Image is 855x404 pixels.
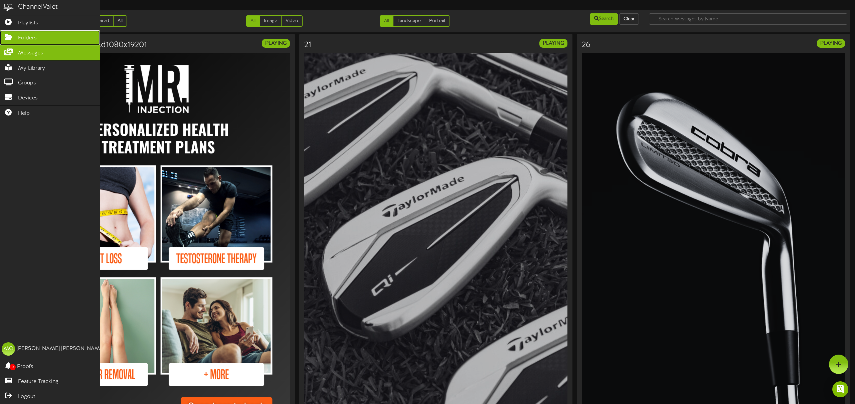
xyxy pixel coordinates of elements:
a: Image [260,15,282,27]
a: Portrait [425,15,450,27]
span: 0 [10,364,16,370]
span: Playlists [18,19,38,27]
span: Folders [18,34,37,42]
span: Devices [18,94,38,102]
div: [PERSON_NAME] [PERSON_NAME] [17,345,105,353]
strong: PLAYING [265,40,287,46]
span: Feature Tracking [18,378,58,386]
span: My Library [18,65,45,72]
a: All [113,15,127,27]
a: Video [281,15,303,27]
h3: 26 [582,41,590,49]
h3: 21 [304,41,311,49]
a: All [246,15,260,27]
span: Logout [18,393,35,401]
span: Messages [18,49,43,57]
span: Groups [18,79,36,87]
input: -- Search Messages by Name -- [649,13,847,25]
strong: PLAYING [820,40,842,46]
button: Clear [619,13,639,25]
strong: PLAYING [543,40,564,46]
span: Proofs [17,363,33,371]
div: MO [2,342,15,356]
a: All [380,15,393,27]
div: Open Intercom Messenger [832,381,848,397]
a: Expired [89,15,114,27]
span: Help [18,110,30,117]
button: Search [590,13,618,25]
div: ChannelValet [18,2,58,12]
a: Landscape [393,15,425,27]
